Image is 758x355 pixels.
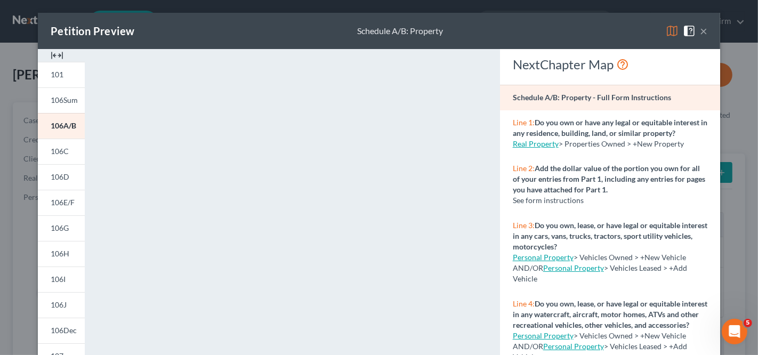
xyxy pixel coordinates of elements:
[38,62,85,87] a: 101
[357,25,443,37] div: Schedule A/B: Property
[666,25,679,37] img: map-eea8200ae884c6f1103ae1953ef3d486a96c86aabb227e865a55264e3737af1f.svg
[38,318,85,343] a: 106Dec
[513,331,574,340] a: Personal Property
[38,87,85,113] a: 106Sum
[51,49,63,62] img: expand-e0f6d898513216a626fdd78e52531dac95497ffd26381d4c15ee2fc46db09dca.svg
[38,292,85,318] a: 106J
[51,70,63,79] span: 101
[38,113,85,139] a: 106A/B
[513,253,686,272] span: > Vehicles Owned > +New Vehicle AND/OR
[513,164,705,194] strong: Add the dollar value of the portion you own for all of your entries from Part 1, including any en...
[513,118,707,138] strong: Do you own or have any legal or equitable interest in any residence, building, land, or similar p...
[700,25,707,37] button: ×
[513,56,707,73] div: NextChapter Map
[683,25,696,37] img: help-close-5ba153eb36485ed6c1ea00a893f15db1cb9b99d6cae46e1a8edb6c62d00a1a76.svg
[51,147,69,156] span: 106C
[513,164,535,173] span: Line 2:
[51,23,134,38] div: Petition Preview
[513,118,535,127] span: Line 1:
[51,275,66,284] span: 106I
[513,331,686,351] span: > Vehicles Owned > +New Vehicle AND/OR
[513,139,559,148] a: Real Property
[722,319,747,344] iframe: Intercom live chat
[744,319,752,327] span: 5
[51,198,75,207] span: 106E/F
[38,190,85,215] a: 106E/F
[51,249,69,258] span: 106H
[51,223,69,232] span: 106G
[513,299,535,308] span: Line 4:
[38,215,85,241] a: 106G
[513,93,671,102] strong: Schedule A/B: Property - Full Form Instructions
[513,253,574,262] a: Personal Property
[51,300,67,309] span: 106J
[51,172,69,181] span: 106D
[51,121,76,130] span: 106A/B
[513,263,687,283] span: > Vehicles Leased > +Add Vehicle
[51,95,78,104] span: 106Sum
[51,326,77,335] span: 106Dec
[38,164,85,190] a: 106D
[38,267,85,292] a: 106I
[513,221,707,251] strong: Do you own, lease, or have legal or equitable interest in any cars, vans, trucks, tractors, sport...
[513,299,707,329] strong: Do you own, lease, or have legal or equitable interest in any watercraft, aircraft, motor homes, ...
[559,139,684,148] span: > Properties Owned > +New Property
[543,342,604,351] a: Personal Property
[513,196,584,205] span: See form instructions
[543,263,604,272] a: Personal Property
[38,139,85,164] a: 106C
[513,221,535,230] span: Line 3:
[38,241,85,267] a: 106H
